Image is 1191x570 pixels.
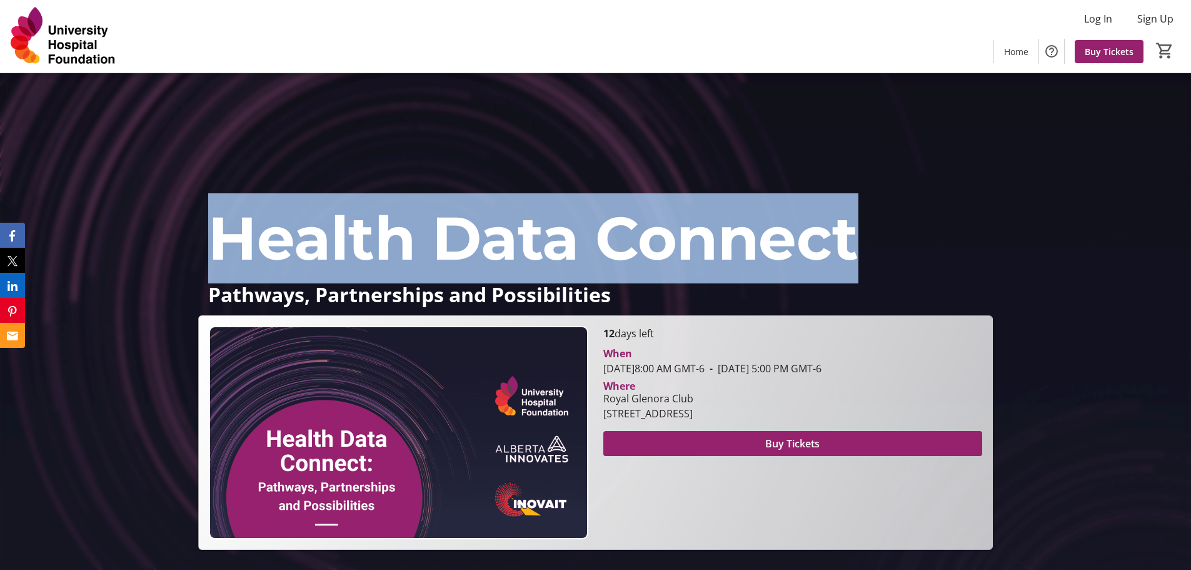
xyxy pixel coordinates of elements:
p: Pathways, Partnerships and Possibilities [208,283,982,305]
span: Health Data Connect [208,201,858,275]
img: Campaign CTA Media Photo [209,326,588,539]
span: Sign Up [1137,11,1173,26]
button: Cart [1153,39,1176,62]
span: Home [1004,45,1028,58]
span: Buy Tickets [1085,45,1133,58]
button: Help [1039,39,1064,64]
div: Where [603,381,635,391]
p: days left [603,326,982,341]
span: [DATE] 5:00 PM GMT-6 [705,362,822,375]
button: Sign Up [1127,9,1183,29]
div: When [603,346,632,361]
span: Log In [1084,11,1112,26]
span: [DATE] 8:00 AM GMT-6 [603,362,705,375]
span: 12 [603,327,615,340]
button: Buy Tickets [603,431,982,456]
div: Royal Glenora Club [603,391,693,406]
div: [STREET_ADDRESS] [603,406,693,421]
button: Log In [1074,9,1122,29]
span: - [705,362,718,375]
a: Home [994,40,1038,63]
span: Buy Tickets [765,436,820,451]
a: Buy Tickets [1075,40,1143,63]
img: University Hospital Foundation's Logo [8,5,119,68]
